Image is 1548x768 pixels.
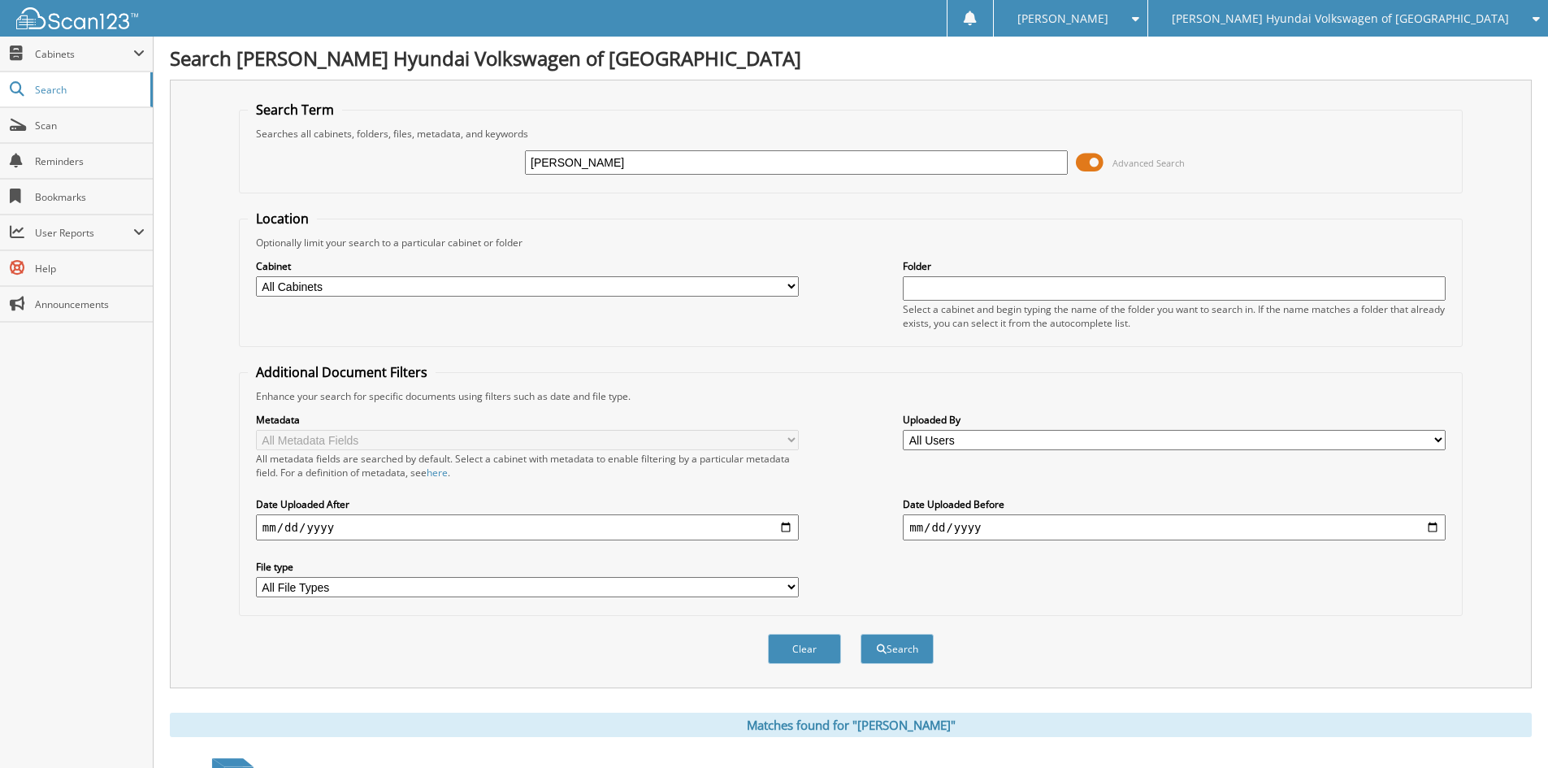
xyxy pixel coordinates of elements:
[248,210,317,228] legend: Location
[170,713,1532,737] div: Matches found for "[PERSON_NAME]"
[35,226,133,240] span: User Reports
[903,302,1446,330] div: Select a cabinet and begin typing the name of the folder you want to search in. If the name match...
[256,413,799,427] label: Metadata
[170,45,1532,72] h1: Search [PERSON_NAME] Hyundai Volkswagen of [GEOGRAPHIC_DATA]
[1172,14,1509,24] span: [PERSON_NAME] Hyundai Volkswagen of [GEOGRAPHIC_DATA]
[248,101,342,119] legend: Search Term
[35,119,145,132] span: Scan
[35,47,133,61] span: Cabinets
[248,363,436,381] legend: Additional Document Filters
[35,262,145,276] span: Help
[903,497,1446,511] label: Date Uploaded Before
[35,190,145,204] span: Bookmarks
[248,236,1454,249] div: Optionally limit your search to a particular cabinet or folder
[35,297,145,311] span: Announcements
[903,413,1446,427] label: Uploaded By
[35,154,145,168] span: Reminders
[768,634,841,664] button: Clear
[35,83,142,97] span: Search
[861,634,934,664] button: Search
[1467,690,1548,768] iframe: Chat Widget
[903,259,1446,273] label: Folder
[16,7,138,29] img: scan123-logo-white.svg
[256,514,799,540] input: start
[1017,14,1108,24] span: [PERSON_NAME]
[248,389,1454,403] div: Enhance your search for specific documents using filters such as date and file type.
[248,127,1454,141] div: Searches all cabinets, folders, files, metadata, and keywords
[256,560,799,574] label: File type
[256,259,799,273] label: Cabinet
[903,514,1446,540] input: end
[256,497,799,511] label: Date Uploaded After
[427,466,448,479] a: here
[256,452,799,479] div: All metadata fields are searched by default. Select a cabinet with metadata to enable filtering b...
[1112,157,1185,169] span: Advanced Search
